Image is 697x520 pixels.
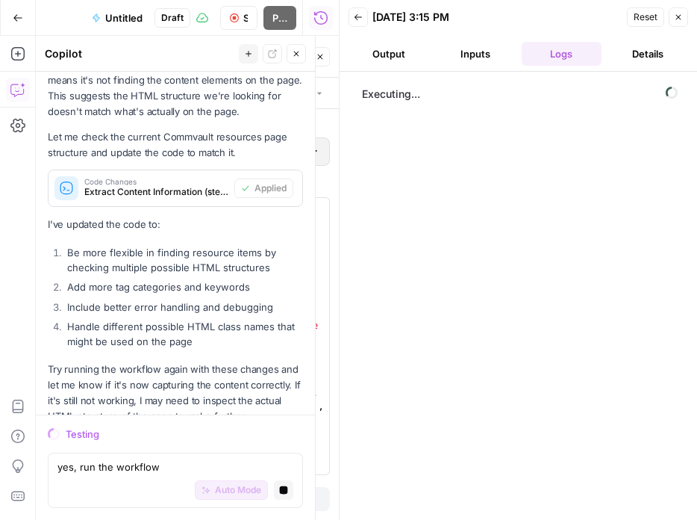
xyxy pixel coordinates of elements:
[357,82,682,106] span: Executing...
[66,427,303,442] div: Testing
[83,6,151,30] button: Untitled
[57,459,293,474] textarea: yes, run the workflow
[195,480,268,500] button: Auto Mode
[435,42,516,66] button: Inputs
[234,179,293,198] button: Applied
[634,10,657,24] span: Reset
[105,10,143,25] span: Untitled
[48,362,303,441] p: Try running the workflow again with these changes and let me know if it's now capturing the conte...
[215,483,261,497] span: Auto Mode
[522,42,602,66] button: Logs
[272,10,287,25] span: Publish
[348,42,429,66] button: Output
[627,7,664,27] button: Reset
[84,178,228,185] span: Code Changes
[63,319,303,349] li: Handle different possible HTML class names that might be used on the page
[48,129,303,161] p: Let me check the current Commvault resources page structure and update the code to match it.
[243,10,248,25] span: Stop Run
[161,11,184,25] span: Draft
[63,300,303,315] li: Include better error handling and debugging
[45,46,234,61] div: Copilot
[48,217,303,232] p: I've updated the code to:
[254,182,287,195] span: Applied
[63,245,303,275] li: Be more flexible in finding resource items by checking multiple possible HTML structures
[63,279,303,294] li: Add more tag categories and keywords
[84,185,228,199] span: Extract Content Information (step_2)
[220,6,257,30] button: Stop Run
[607,42,688,66] button: Details
[263,6,296,30] button: Publish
